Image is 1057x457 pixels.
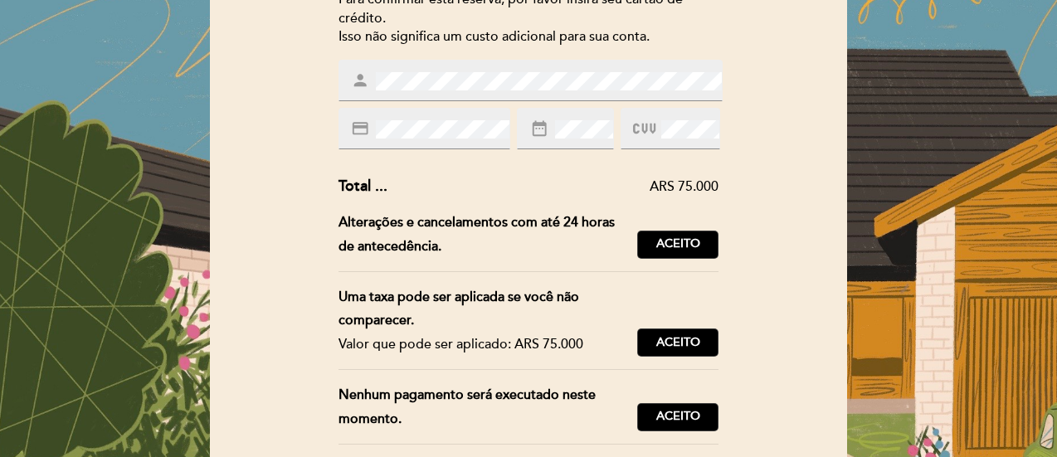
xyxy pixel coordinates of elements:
div: Alterações e cancelamentos com até 24 horas de antecedência. [339,211,638,259]
i: person [351,71,369,90]
div: Uma taxa pode ser aplicada se você não comparecer. [339,285,625,333]
div: Valor que pode ser aplicado: ARS 75.000 [339,333,625,357]
button: Aceito [637,403,718,431]
span: Total ... [339,177,387,195]
button: Aceito [637,231,718,259]
span: Aceito [656,236,700,253]
button: Aceito [637,328,718,357]
span: Aceito [656,334,700,352]
div: Nenhum pagamento será executado neste momento. [339,383,638,431]
span: Aceito [656,408,700,425]
i: date_range [530,119,548,138]
i: credit_card [351,119,369,138]
div: ARS 75.000 [387,177,719,197]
